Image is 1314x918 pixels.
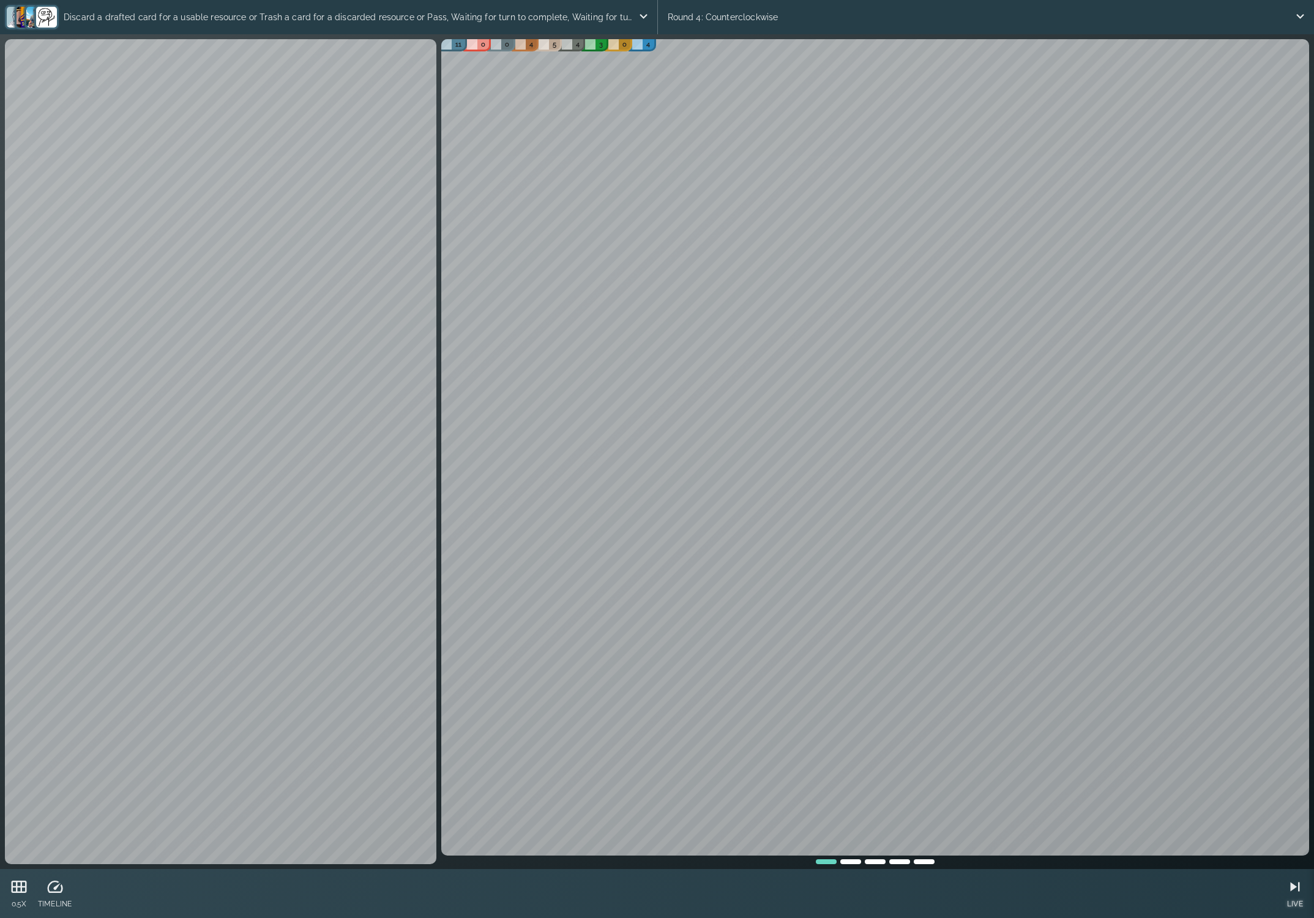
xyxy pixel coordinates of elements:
img: 90486fc592dae9645688f126410224d3.png [36,7,57,28]
p: 0 [622,39,627,50]
p: 4 [576,39,580,50]
p: 0 [505,39,509,50]
img: 7ce405b35252b32175a1b01a34a246c5.png [17,7,37,28]
p: 3 [599,39,603,50]
img: 27fe5f41d76690b9e274fd96f4d02f98.png [7,7,28,28]
p: 0 [481,39,485,50]
p: 0.5X [10,898,28,909]
p: Discard a drafted card for a usable resource or Trash a card for a discarded resource or Pass, Wa... [59,5,638,29]
p: LIVE [1286,898,1304,909]
img: a9791aa7379b30831fb32b43151c7d97.png [26,7,47,28]
p: TIMELINE [38,898,72,909]
p: 4 [646,39,650,50]
p: 5 [553,39,556,50]
p: 11 [455,39,461,50]
p: 4 [529,39,533,50]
